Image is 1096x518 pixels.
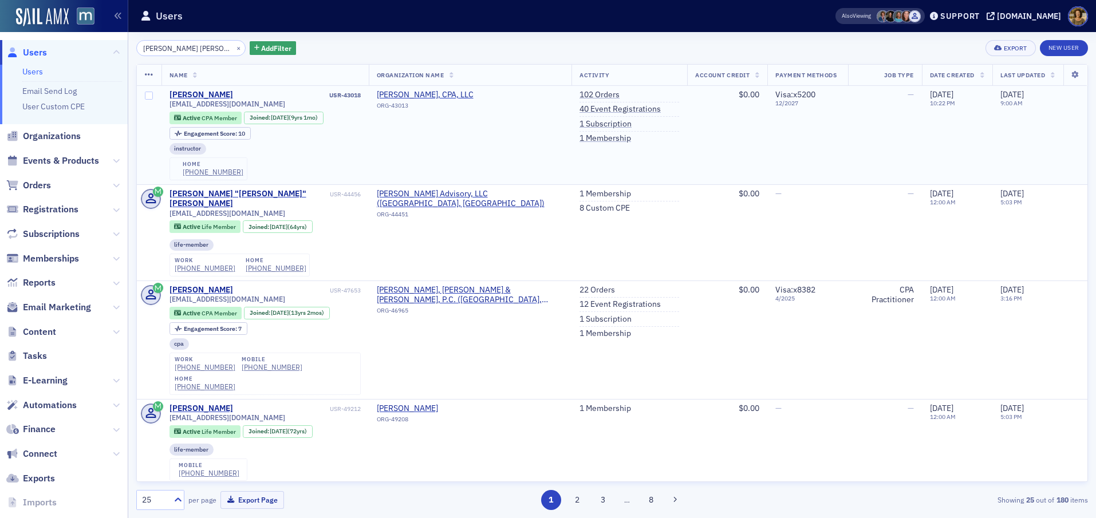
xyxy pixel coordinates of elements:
div: home [183,161,243,168]
span: Active [183,223,202,231]
button: Export Page [220,491,284,509]
a: [PHONE_NUMBER] [175,264,235,272]
a: Orders [6,179,51,192]
time: 9:00 AM [1000,99,1023,107]
div: [PERSON_NAME] [169,285,233,295]
span: Activity [579,71,609,79]
button: × [234,42,244,53]
span: Date Created [930,71,975,79]
span: Last Updated [1000,71,1045,79]
span: Exports [23,472,55,485]
strong: 180 [1054,495,1070,505]
div: ORG-44451 [377,211,563,222]
div: home [246,257,306,264]
a: Exports [6,472,55,485]
span: 12 / 2027 [775,100,840,107]
div: 7 [184,326,242,332]
span: [EMAIL_ADDRESS][DOMAIN_NAME] [169,295,285,303]
span: [DATE] [1000,284,1024,295]
a: 102 Orders [579,90,620,100]
a: Reports [6,276,56,289]
div: Showing out of items [779,495,1088,505]
span: 4 / 2025 [775,295,840,302]
time: 5:03 PM [1000,198,1022,206]
span: Tasks [23,350,47,362]
span: Finance [23,423,56,436]
div: 10 [184,131,245,137]
div: cpa [169,338,190,350]
div: Active: Active: CPA Member [169,112,242,124]
div: life-member [169,239,214,251]
a: Active CPA Member [174,309,236,317]
div: [PERSON_NAME] [169,90,233,100]
div: USR-43018 [235,92,361,99]
a: Finance [6,423,56,436]
time: 5:03 PM [1000,413,1022,421]
span: [DATE] [1000,89,1024,100]
a: [PERSON_NAME] "[PERSON_NAME]" [PERSON_NAME] [169,189,328,209]
span: Organizations [23,130,81,143]
span: Visa : x5200 [775,89,815,100]
a: [PERSON_NAME] [169,404,233,414]
span: Margaret DeRoose [893,10,905,22]
span: — [908,403,914,413]
a: Content [6,326,56,338]
a: 8 Custom CPE [579,203,630,213]
span: CPA Member [202,309,237,317]
span: Account Credit [695,71,750,79]
div: [DOMAIN_NAME] [997,11,1061,21]
span: Joined : [249,223,270,231]
button: AddFilter [250,41,297,56]
span: [DATE] [1000,188,1024,199]
a: Automations [6,399,77,412]
span: Chris Dougherty [877,10,889,22]
div: Active: Active: CPA Member [169,307,242,319]
span: [DATE] [270,223,287,231]
span: Active [183,309,202,317]
span: Imports [23,496,57,509]
span: Hariton, Mancuso & Jones, P.C. (Rockville, MD) [377,285,563,305]
span: Users [23,46,47,59]
span: Name [169,71,188,79]
a: [PHONE_NUMBER] [175,363,235,371]
a: [PHONE_NUMBER] [175,382,235,391]
span: Life Member [202,223,236,231]
div: (64yrs) [270,223,307,231]
div: ORG-46965 [377,307,563,318]
span: Active [183,114,202,122]
a: 1 Membership [579,329,631,339]
a: Users [6,46,47,59]
span: Reports [23,276,56,289]
span: Automations [23,399,77,412]
a: [PERSON_NAME], [PERSON_NAME] & [PERSON_NAME], P.C. ([GEOGRAPHIC_DATA], [GEOGRAPHIC_DATA]) [377,285,563,305]
div: Active: Active: Life Member [169,220,241,233]
span: Life Member [202,428,236,436]
a: [PHONE_NUMBER] [179,469,239,477]
span: Payment Methods [775,71,837,79]
span: [DATE] [1000,403,1024,413]
div: life-member [169,444,214,455]
button: 2 [567,490,587,510]
a: Email Marketing [6,301,91,314]
a: Memberships [6,252,79,265]
span: E-Learning [23,374,68,387]
a: Active CPA Member [174,114,236,121]
a: [PERSON_NAME], CPA, LLC [377,90,481,100]
span: [DATE] [270,427,287,435]
time: 12:00 AM [930,413,956,421]
span: Joined : [249,428,270,435]
a: Registrations [6,203,78,216]
div: home [175,375,235,382]
a: Users [22,66,43,77]
a: View Homepage [69,7,94,27]
div: work [175,257,235,264]
span: Wendy L Jones, CPA, LLC [377,90,481,100]
a: 22 Orders [579,285,615,295]
span: [DATE] [271,309,289,317]
div: Also [842,12,853,19]
a: 12 Event Registrations [579,299,661,310]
